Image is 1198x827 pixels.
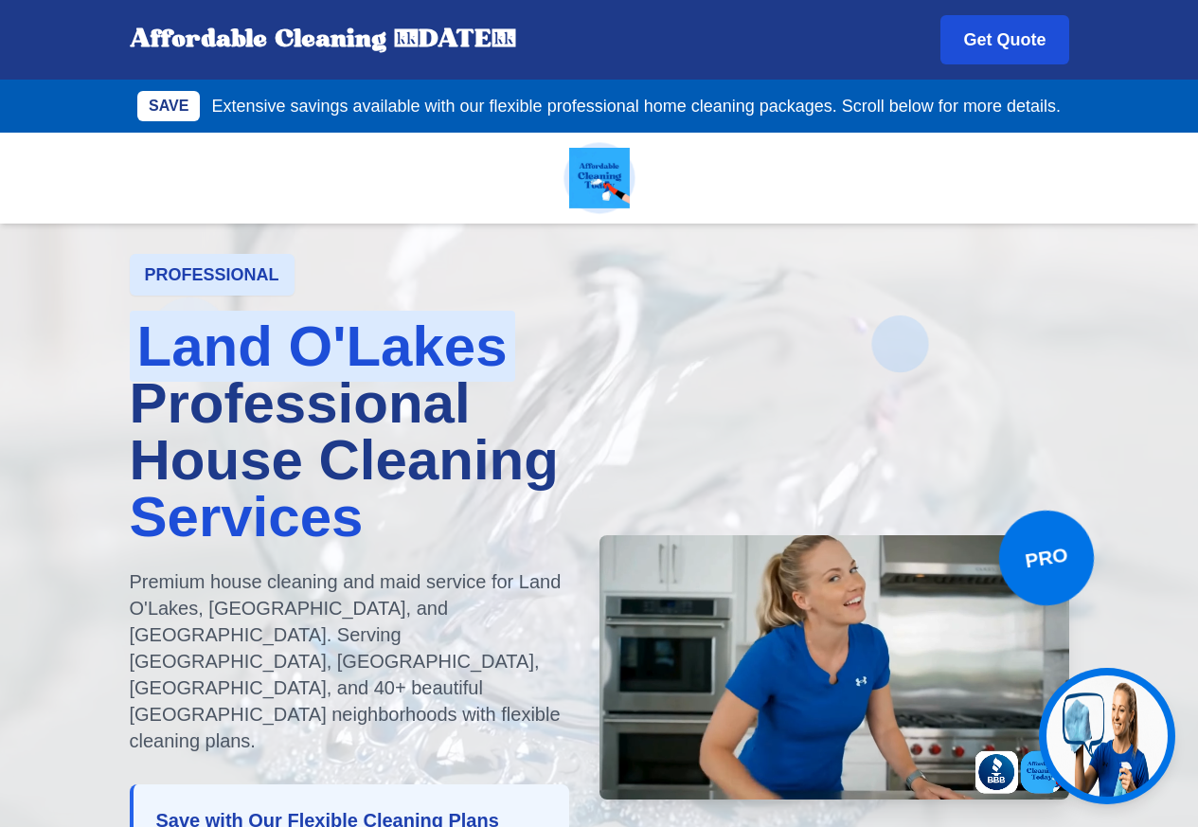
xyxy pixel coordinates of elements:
[599,535,1069,800] video: Professional House Cleaning Services Land O'Lakes Lutz Odessa Florida
[130,311,515,382] span: Land O'Lakes
[130,568,569,754] p: Premium house cleaning and maid service for Land O'Lakes, [GEOGRAPHIC_DATA], and [GEOGRAPHIC_DATA...
[1046,675,1168,797] img: Jen
[992,503,1100,612] div: PRO
[569,148,630,208] img: Affordable Cleaning Today - Professional House Cleaning Services Land O'Lakes FL
[940,15,1068,64] a: Get Quote
[211,93,1060,119] p: Extensive savings available with our flexible professional home cleaning packages. Scroll below f...
[130,318,569,546] h1: Professional House Cleaning
[130,254,295,296] div: PROFESSIONAL
[137,91,200,121] div: SAVE
[130,485,364,548] span: Services
[1039,668,1175,804] button: Get help from Jen
[130,25,516,55] div: Affordable Cleaning [DATE]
